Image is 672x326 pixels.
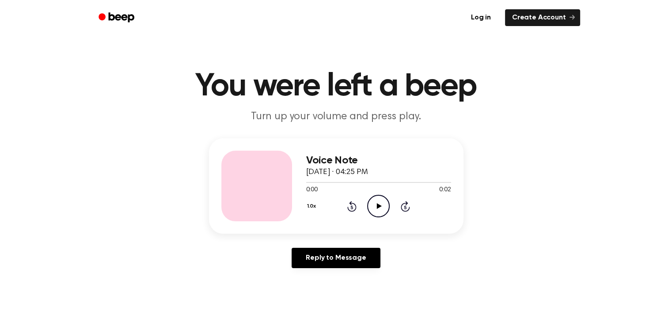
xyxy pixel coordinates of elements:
[306,186,318,195] span: 0:00
[110,71,562,102] h1: You were left a beep
[92,9,142,27] a: Beep
[306,168,368,176] span: [DATE] · 04:25 PM
[306,199,319,214] button: 1.0x
[505,9,580,26] a: Create Account
[306,155,451,167] h3: Voice Note
[439,186,451,195] span: 0:02
[462,8,500,28] a: Log in
[292,248,380,268] a: Reply to Message
[167,110,506,124] p: Turn up your volume and press play.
